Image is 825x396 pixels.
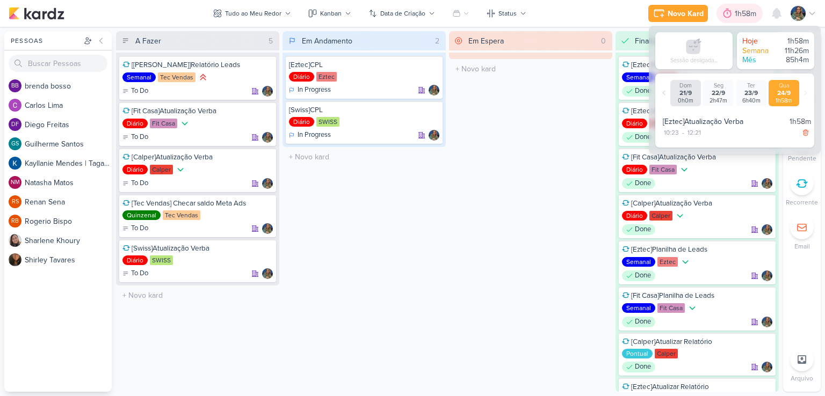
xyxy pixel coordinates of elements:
div: Pessoas [9,36,82,46]
div: 24/9 [771,89,797,97]
div: Pontual [622,349,653,358]
div: [Fit Casa]Atualização Verba [622,152,772,162]
input: + Novo kard [451,61,610,77]
img: Isabella Gutierres [762,224,772,235]
div: Done [622,224,655,235]
div: 1h58m [771,97,797,104]
img: Carlos Lima [9,99,21,112]
div: Calper [655,349,678,358]
div: [Swiss]CPL [289,105,439,115]
div: Responsável: Isabella Gutierres [429,130,439,141]
div: Diário [122,255,148,265]
div: N a t a s h a M a t o s [25,177,112,188]
div: Renan Sena [9,195,21,208]
div: 10:23 [663,128,680,137]
p: In Progress [298,130,331,141]
div: Responsável: Isabella Gutierres [762,362,772,372]
div: SWISS [316,117,339,127]
div: Prioridade Baixa [680,256,691,267]
div: To Do [122,178,148,189]
div: Semana [742,46,775,56]
div: Em Espera [468,35,504,47]
div: [Fit Casa]Planilha de Leads [622,291,772,300]
div: Done [622,132,655,143]
p: To Do [131,86,148,97]
div: Hoje [742,36,775,46]
input: Buscar Pessoas [9,55,107,72]
div: [Calper]Atualização Verba [622,199,772,208]
div: Responsável: Isabella Gutierres [262,132,273,143]
div: Guilherme Santos [9,137,21,150]
p: DF [11,122,19,128]
div: Finalizado [635,35,668,47]
div: 1h58m [790,116,811,127]
div: A Fazer [135,35,161,47]
div: Done [622,362,655,372]
div: Novo Kard [668,8,704,19]
p: Pendente [788,153,816,163]
div: - [680,128,686,137]
div: Ter [738,82,764,89]
img: Isabella Gutierres [429,85,439,96]
p: To Do [131,223,148,234]
img: Isabella Gutierres [262,178,273,189]
div: Prioridade Baixa [675,210,685,221]
div: Responsável: Isabella Gutierres [762,178,772,189]
div: 6h40m [738,97,764,104]
div: Responsável: Isabella Gutierres [762,317,772,327]
img: Isabella Gutierres [262,223,273,234]
div: 85h4m [777,55,809,65]
div: 2h47m [705,97,732,104]
p: In Progress [298,85,331,96]
div: Calper [649,211,672,221]
img: Kayllanie Mendes | Tagawa [9,157,21,170]
div: K a y l l a n i e M e n d e s | T a g a w a [25,158,112,169]
img: Isabella Gutierres [262,132,273,143]
img: Isabella Gutierres [429,130,439,141]
div: Prioridade Baixa [679,164,690,175]
div: brenda bosso [9,79,21,92]
p: RB [11,218,19,224]
div: Prioridade Alta [198,72,208,83]
div: Responsável: Isabella Gutierres [262,223,273,234]
p: Done [635,132,651,143]
div: G u i l h e r m e S a n t o s [25,138,112,150]
div: [Calper]Atualização Verba [122,152,273,162]
p: Done [635,270,651,281]
div: 11h26m [777,46,809,56]
div: Diário [289,117,314,127]
div: Semanal [622,303,655,313]
div: Tec Vendas [158,72,196,82]
div: 21/9 [672,89,699,97]
div: Semanal [622,72,655,82]
div: Calper [150,165,173,174]
img: Isabella Gutierres [791,6,806,21]
div: Eztec [316,72,337,82]
p: GS [11,141,19,147]
p: To Do [131,268,148,279]
p: To Do [131,132,148,143]
div: Eztec [657,257,678,267]
div: Responsável: Isabella Gutierres [262,268,273,279]
div: Diego Freitas [9,118,21,131]
div: 23/9 [738,89,764,97]
img: Shirley Tavares [9,253,21,266]
div: Seg [705,82,732,89]
div: In Progress [289,130,331,141]
p: To Do [131,178,148,189]
img: Isabella Gutierres [262,86,273,97]
div: [Eztec]Atualização Verba [663,116,785,127]
div: Diário [122,119,148,128]
div: 1h58m [735,8,759,19]
div: Qua [771,82,797,89]
div: Diário [622,211,647,221]
div: Sessão desligada... [670,57,718,64]
div: Fit Casa [649,165,677,174]
div: Done [622,317,655,327]
div: Responsável: Isabella Gutierres [762,224,772,235]
p: Done [635,317,651,327]
p: Arquivo [791,373,813,383]
div: 5 [264,35,277,47]
div: [Eztec]Atualizar Relatório [622,382,772,392]
div: To Do [122,86,148,97]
